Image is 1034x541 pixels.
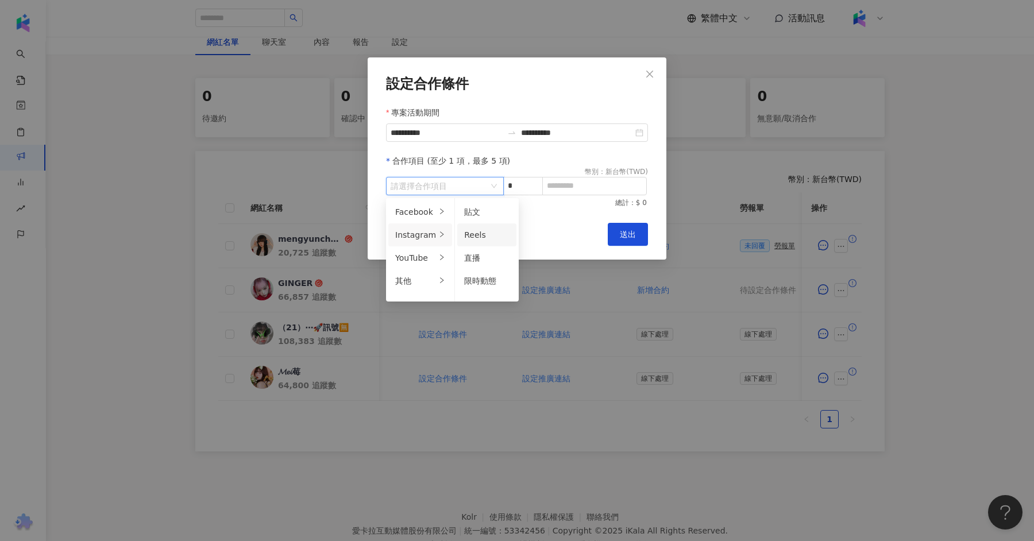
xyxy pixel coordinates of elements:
button: Close [638,63,661,86]
span: swap-right [507,128,516,137]
span: right [438,208,445,215]
span: 貼文 [464,207,480,217]
div: Instagram [395,229,436,241]
input: 專案活動期間 [391,126,503,139]
span: 總計：$ [615,198,641,208]
label: 專案活動期間 [386,106,448,119]
span: to [507,128,516,137]
span: 送出 [620,230,636,239]
span: close [645,69,654,79]
li: YouTube [388,246,452,269]
span: right [438,231,445,238]
div: 設定合作條件 [386,76,648,92]
button: 送出 [608,223,648,246]
span: 限時動態 [464,276,496,285]
span: right [438,254,445,261]
li: Instagram [388,223,452,246]
div: YouTube [395,252,436,264]
span: 0 [642,199,647,207]
div: 幣別 ： 新台幣 ( TWD ) [585,167,648,177]
span: Reels [464,230,486,239]
div: 合作項目 (至少 1 項，最多 5 項) [386,154,648,167]
span: right [438,277,445,284]
li: 其他 [388,269,452,292]
div: 其他 [395,275,436,287]
span: 直播 [464,253,480,262]
div: Facebook [395,206,436,218]
li: Facebook [388,200,452,223]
